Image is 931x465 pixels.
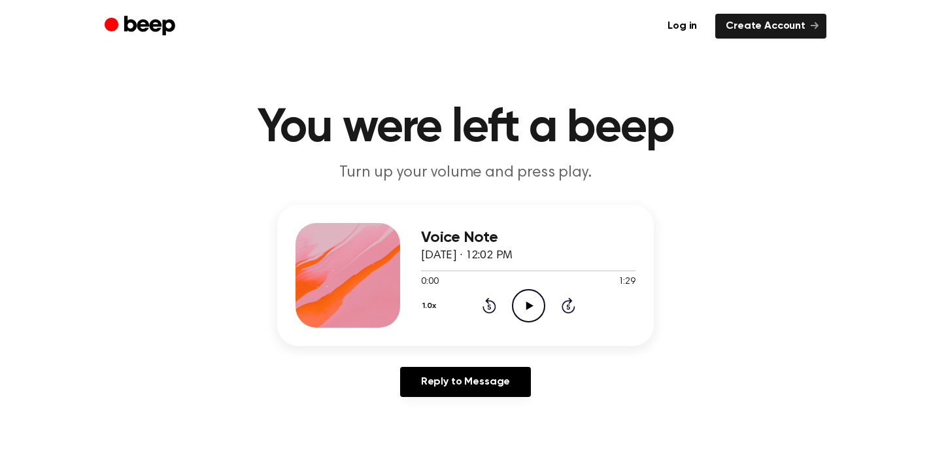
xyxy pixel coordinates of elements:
[214,162,717,184] p: Turn up your volume and press play.
[618,275,635,289] span: 1:29
[400,367,531,397] a: Reply to Message
[421,295,441,317] button: 1.0x
[421,250,513,262] span: [DATE] · 12:02 PM
[421,229,635,247] h3: Voice Note
[715,14,826,39] a: Create Account
[421,275,438,289] span: 0:00
[657,14,707,39] a: Log in
[131,105,800,152] h1: You were left a beep
[105,14,178,39] a: Beep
